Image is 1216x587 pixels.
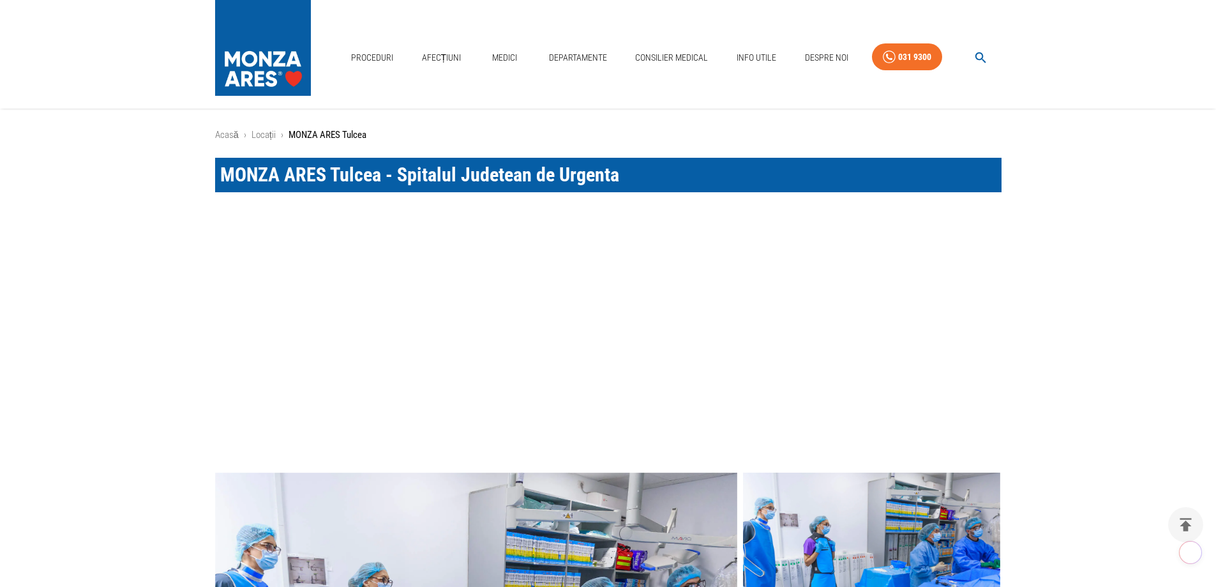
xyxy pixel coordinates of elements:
a: Departamente [544,45,612,71]
a: Afecțiuni [417,45,467,71]
a: Despre Noi [800,45,853,71]
a: Info Utile [732,45,781,71]
div: 031 9300 [898,49,931,65]
iframe: Tratamente cardiace la ARES Tulcea | ARES [215,213,1002,468]
li: › [281,128,283,142]
p: MONZA ARES Tulcea [289,128,366,142]
a: Consilier Medical [630,45,713,71]
nav: breadcrumb [215,128,1002,142]
button: delete [1168,507,1203,542]
span: MONZA ARES Tulcea - Spitalul Judetean de Urgenta [220,164,619,186]
a: Locații [251,129,276,141]
a: Proceduri [346,45,398,71]
a: Acasă [215,129,239,141]
a: 031 9300 [872,43,942,71]
li: › [244,128,246,142]
a: Medici [484,45,525,71]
